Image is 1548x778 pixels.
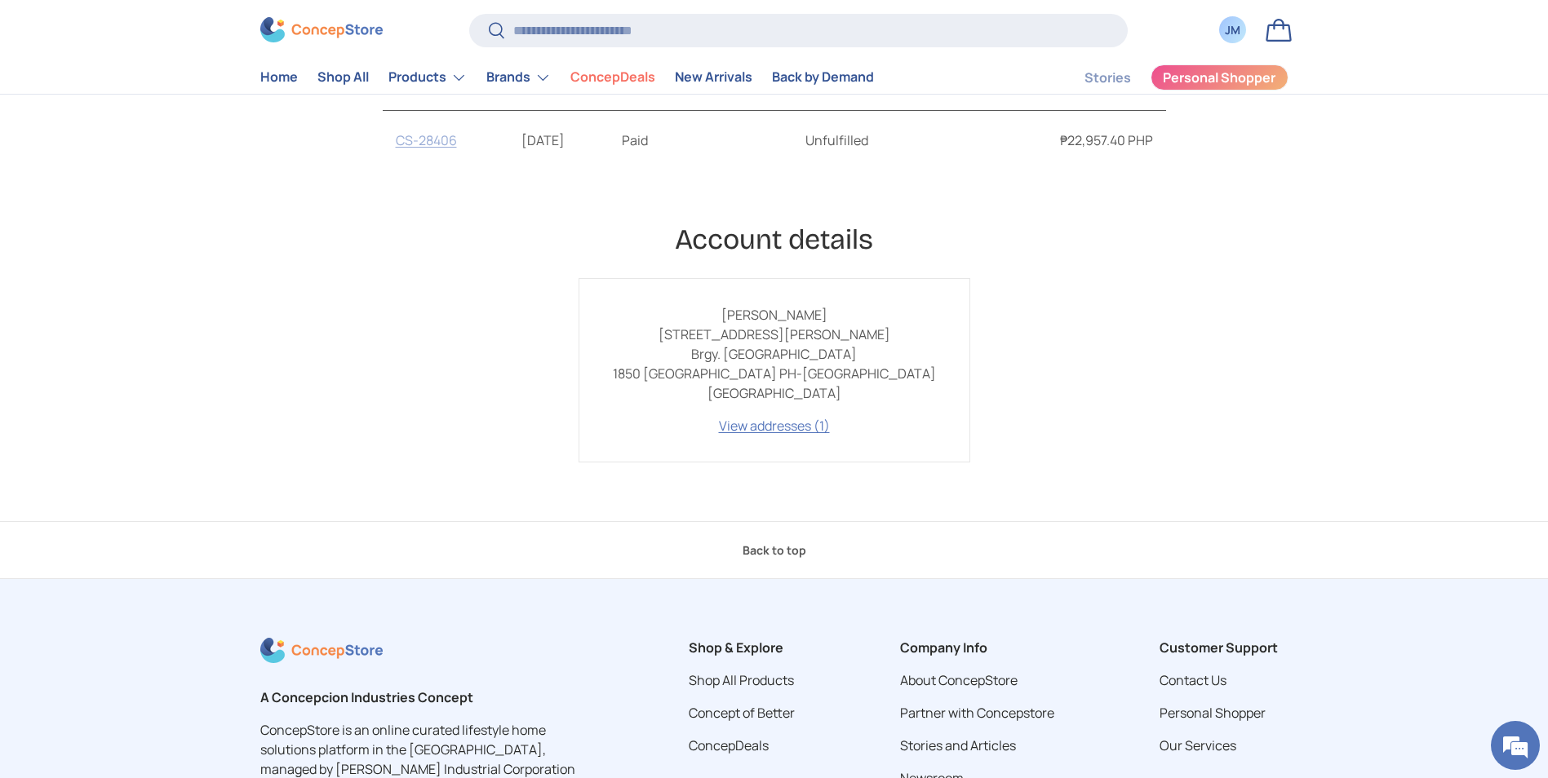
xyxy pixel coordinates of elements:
[1160,704,1266,722] a: Personal Shopper
[605,305,943,403] p: [PERSON_NAME] [STREET_ADDRESS][PERSON_NAME] Brgy. [GEOGRAPHIC_DATA] 1850 [GEOGRAPHIC_DATA] PH-[GE...
[396,131,457,149] a: CS-28406
[993,111,1165,170] td: ₱22,957.40 PHP
[1215,12,1251,48] a: JM
[260,18,383,43] img: ConcepStore
[317,62,369,94] a: Shop All
[570,62,655,94] a: ConcepDeals
[772,62,874,94] a: Back by Demand
[900,704,1054,722] a: Partner with Concepstore
[689,704,795,722] a: Concept of Better
[1151,64,1289,91] a: Personal Shopper
[260,62,298,94] a: Home
[675,62,752,94] a: New Arrivals
[268,8,307,47] div: Minimize live chat window
[379,61,477,94] summary: Products
[8,445,311,502] textarea: Type your message and hit 'Enter'
[609,111,792,170] td: Paid
[521,131,565,149] time: [DATE]
[900,671,1018,689] a: About ConcepStore
[1160,736,1236,754] a: Our Services
[1224,22,1242,39] div: JM
[689,671,794,689] a: Shop All Products
[260,61,874,94] nav: Primary
[477,61,561,94] summary: Brands
[1163,72,1275,85] span: Personal Shopper
[260,687,583,707] h2: A Concepcion Industries Concept
[1045,61,1289,94] nav: Secondary
[689,736,769,754] a: ConcepDeals
[95,206,225,370] span: We're online!
[1160,671,1226,689] a: Contact Us
[383,222,1166,259] h2: Account details
[900,736,1016,754] a: Stories and Articles
[85,91,274,113] div: Chat with us now
[719,417,830,435] a: View addresses (1)
[792,111,993,170] td: Unfulfilled
[1084,62,1131,94] a: Stories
